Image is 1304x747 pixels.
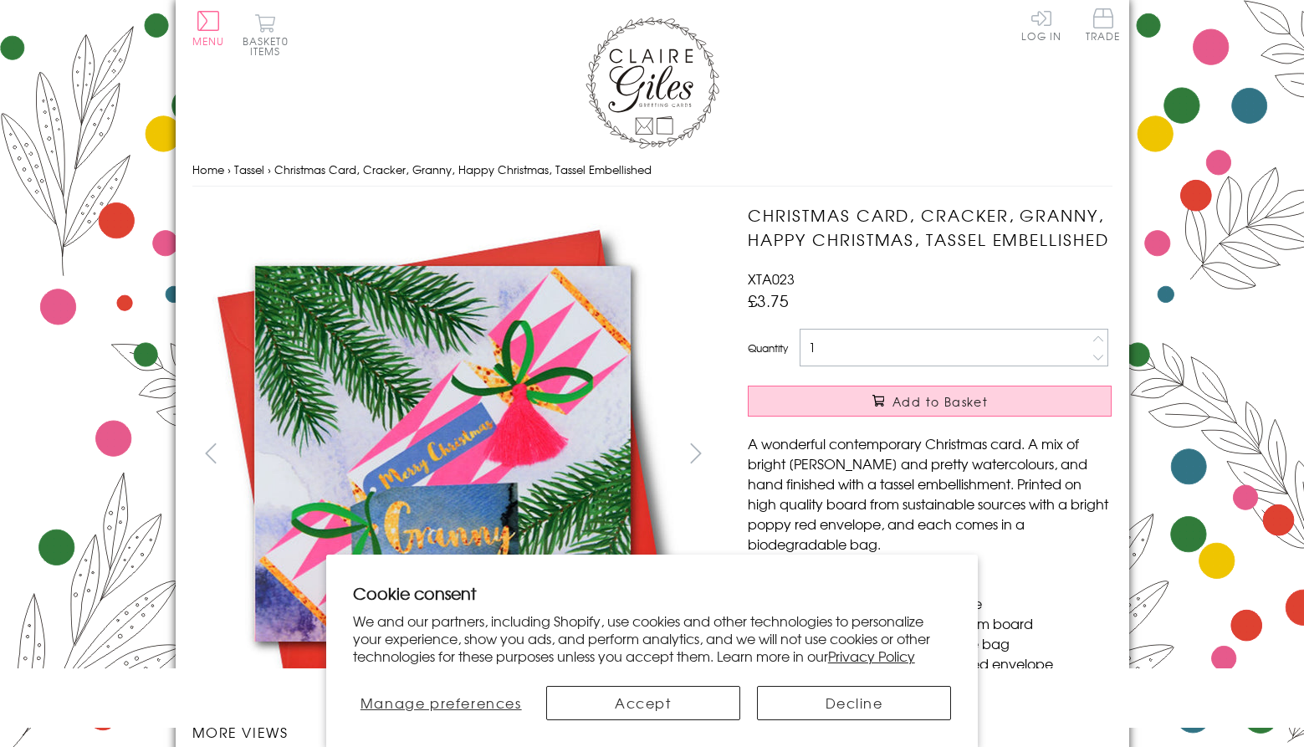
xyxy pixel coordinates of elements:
[192,203,693,704] img: Christmas Card, Cracker, Granny, Happy Christmas, Tassel Embellished
[353,581,952,605] h2: Cookie consent
[748,289,789,312] span: £3.75
[192,434,230,472] button: prev
[192,153,1112,187] nav: breadcrumbs
[192,722,715,742] h3: More views
[586,17,719,149] img: Claire Giles Greetings Cards
[748,386,1112,417] button: Add to Basket
[828,646,915,666] a: Privacy Policy
[677,434,714,472] button: next
[714,203,1216,705] img: Christmas Card, Cracker, Granny, Happy Christmas, Tassel Embellished
[748,433,1112,554] p: A wonderful contemporary Christmas card. A mix of bright [PERSON_NAME] and pretty watercolours, a...
[268,161,271,177] span: ›
[250,33,289,59] span: 0 items
[1086,8,1121,41] span: Trade
[757,686,951,720] button: Decline
[748,203,1112,252] h1: Christmas Card, Cracker, Granny, Happy Christmas, Tassel Embellished
[353,686,529,720] button: Manage preferences
[892,393,988,410] span: Add to Basket
[1021,8,1061,41] a: Log In
[353,612,952,664] p: We and our partners, including Shopify, use cookies and other technologies to personalize your ex...
[546,686,740,720] button: Accept
[274,161,652,177] span: Christmas Card, Cracker, Granny, Happy Christmas, Tassel Embellished
[748,340,788,356] label: Quantity
[234,161,264,177] a: Tassel
[192,33,225,49] span: Menu
[192,161,224,177] a: Home
[192,11,225,46] button: Menu
[748,269,795,289] span: XTA023
[361,693,522,713] span: Manage preferences
[228,161,231,177] span: ›
[1086,8,1121,44] a: Trade
[243,13,289,56] button: Basket0 items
